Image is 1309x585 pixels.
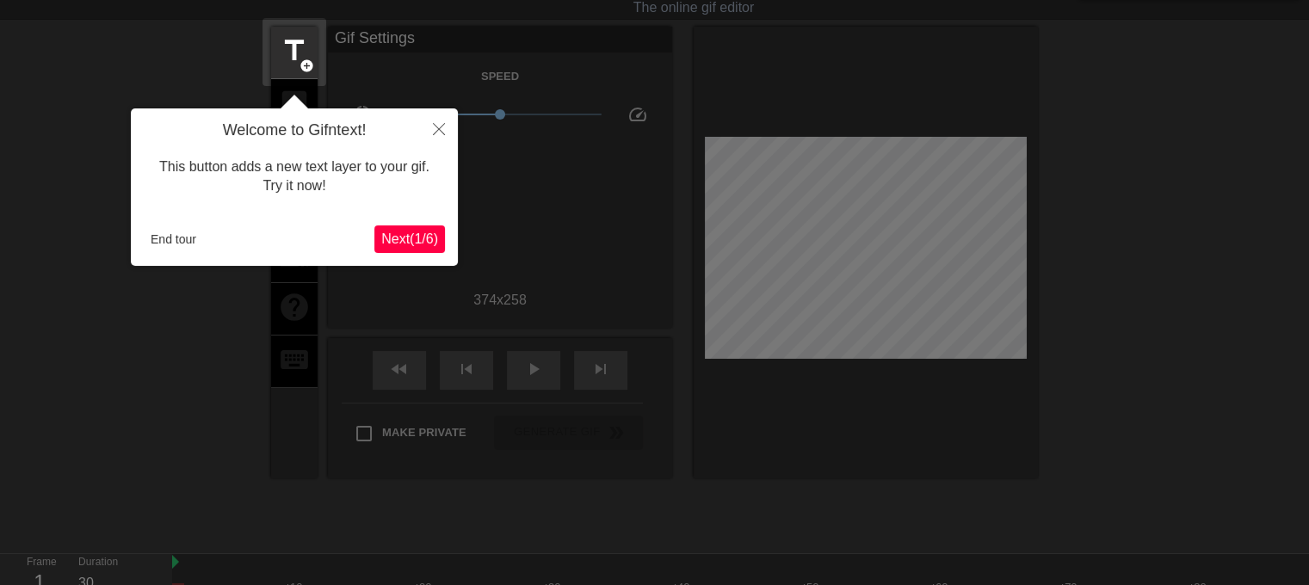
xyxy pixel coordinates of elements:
[381,231,438,246] span: Next ( 1 / 6 )
[374,225,445,253] button: Next
[144,121,445,140] h4: Welcome to Gifntext!
[144,226,203,252] button: End tour
[420,108,458,148] button: Close
[144,140,445,213] div: This button adds a new text layer to your gif. Try it now!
